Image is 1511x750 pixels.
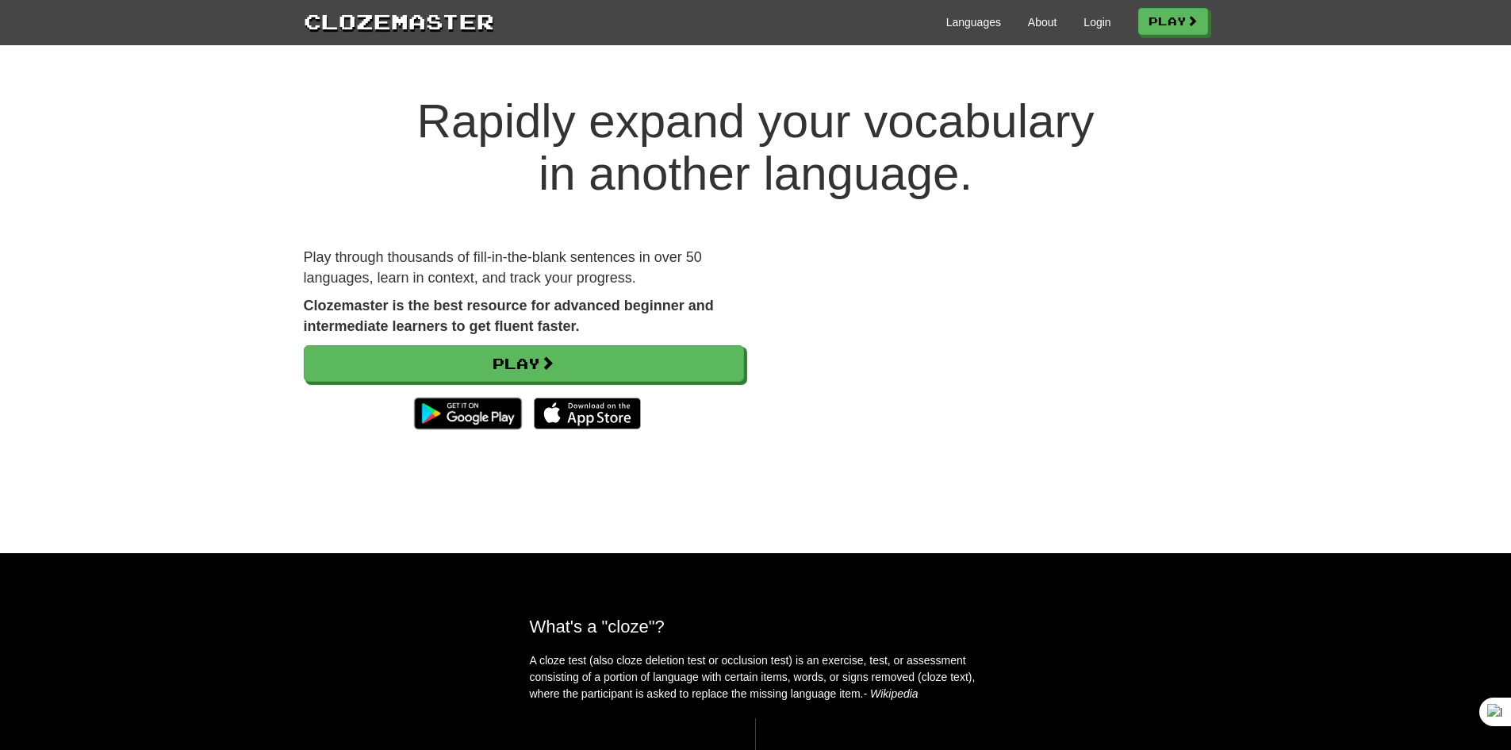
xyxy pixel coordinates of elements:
a: Login [1083,14,1110,30]
a: About [1028,14,1057,30]
a: Clozemaster [304,6,494,36]
p: Play through thousands of fill-in-the-blank sentences in over 50 languages, learn in context, and... [304,248,744,288]
h2: What's a "cloze"? [530,617,982,637]
img: Get it on Google Play [406,390,529,437]
a: Play [1138,8,1208,35]
a: Play [304,345,744,382]
p: A cloze test (also cloze deletion test or occlusion test) is an exercise, test, or assessment con... [530,652,982,702]
strong: Clozemaster is the best resource for advanced beginner and intermediate learners to get fluent fa... [304,298,714,334]
img: Download_on_the_App_Store_Badge_US-UK_135x40-25178aeef6eb6b83b96f5f2d004eda3bffbb37122de64afbaef7... [534,398,641,429]
a: Languages [946,14,1001,30]
em: - Wikipedia [864,687,918,700]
